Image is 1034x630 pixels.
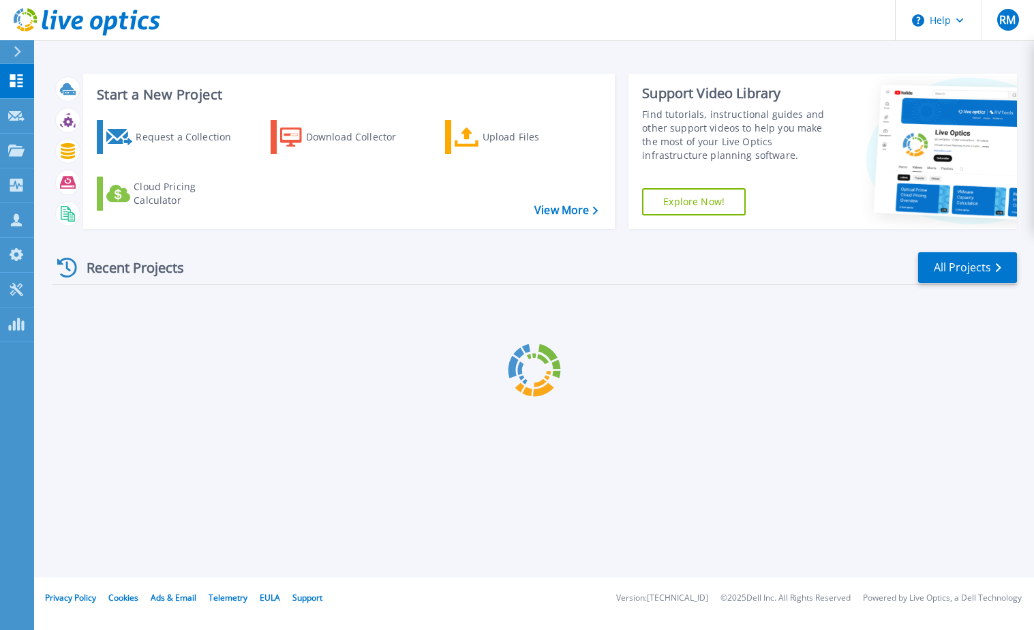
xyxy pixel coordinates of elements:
[720,594,851,603] li: © 2025 Dell Inc. All Rights Reserved
[642,85,837,102] div: Support Video Library
[45,592,96,603] a: Privacy Policy
[97,120,249,154] a: Request a Collection
[999,14,1016,25] span: RM
[209,592,247,603] a: Telemetry
[260,592,280,603] a: EULA
[97,87,597,102] h3: Start a New Project
[483,123,592,151] div: Upload Files
[108,592,138,603] a: Cookies
[292,592,322,603] a: Support
[918,252,1017,283] a: All Projects
[271,120,423,154] a: Download Collector
[134,180,243,207] div: Cloud Pricing Calculator
[136,123,245,151] div: Request a Collection
[52,251,202,284] div: Recent Projects
[642,108,837,162] div: Find tutorials, instructional guides and other support videos to help you make the most of your L...
[534,204,598,217] a: View More
[306,123,415,151] div: Download Collector
[642,188,746,215] a: Explore Now!
[151,592,196,603] a: Ads & Email
[863,594,1022,603] li: Powered by Live Optics, a Dell Technology
[445,120,597,154] a: Upload Files
[616,594,708,603] li: Version: [TECHNICAL_ID]
[97,177,249,211] a: Cloud Pricing Calculator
